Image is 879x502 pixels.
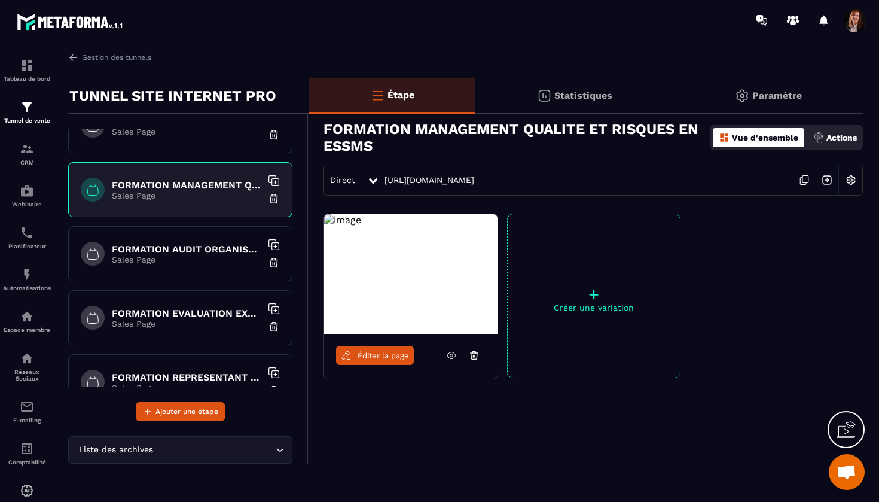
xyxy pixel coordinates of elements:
button: Ajouter une étape [136,402,225,421]
a: automationsautomationsWebinaire [3,175,51,217]
p: Vue d'ensemble [732,133,798,142]
img: dashboard-orange.40269519.svg [719,132,730,143]
h3: FORMATION MANAGEMENT QUALITE ET RISQUES EN ESSMS [323,121,710,154]
a: Gestion des tunnels [68,52,151,63]
a: automationsautomationsEspace membre [3,300,51,342]
img: trash [268,385,280,397]
img: trash [268,129,280,141]
img: automations [20,483,34,498]
input: Search for option [155,443,273,457]
p: Statistiques [554,90,612,101]
p: Webinaire [3,201,51,208]
span: Liste des archives [76,443,155,457]
img: arrow [68,52,79,63]
a: automationsautomationsAutomatisations [3,258,51,300]
img: formation [20,58,34,72]
a: accountantaccountantComptabilité [3,433,51,474]
img: trash [268,257,280,269]
p: Tableau de bord [3,75,51,82]
a: formationformationTableau de bord [3,49,51,91]
p: CRM [3,159,51,166]
h6: FORMATION REPRESENTANT AU CVS [112,372,261,383]
img: email [20,400,34,414]
img: bars-o.4a397970.svg [370,88,384,102]
a: Ouvrir le chat [829,454,865,490]
h6: FORMATION AUDIT ORGANISATIONNEL EN ESSMS [112,244,261,255]
p: Automatisations [3,285,51,291]
img: trash [268,193,280,205]
h6: FORMATION MANAGEMENT QUALITE ET RISQUES EN ESSMS [112,179,261,191]
h6: FORMATION EVALUATION EXTERNE HAS [112,308,261,319]
span: Éditer la page [358,351,409,360]
a: formationformationCRM [3,133,51,175]
p: TUNNEL SITE INTERNET PRO [69,84,276,108]
img: automations [20,309,34,324]
p: + [508,286,680,303]
img: setting-gr.5f69749f.svg [735,89,749,103]
p: Tunnel de vente [3,117,51,124]
span: Ajouter une étape [155,406,218,418]
a: formationformationTunnel de vente [3,91,51,133]
a: emailemailE-mailing [3,391,51,433]
img: arrow-next.bcc2205e.svg [816,169,838,191]
img: formation [20,142,34,156]
p: Sales Page [112,191,261,200]
p: Sales Page [112,255,261,264]
a: schedulerschedulerPlanificateur [3,217,51,258]
img: image [324,214,361,226]
a: [URL][DOMAIN_NAME] [384,175,474,185]
span: Direct [330,175,355,185]
img: accountant [20,442,34,456]
img: setting-w.858f3a88.svg [840,169,862,191]
p: E-mailing [3,417,51,424]
img: formation [20,100,34,114]
p: Comptabilité [3,459,51,466]
p: Sales Page [112,383,261,393]
p: Réseaux Sociaux [3,369,51,382]
p: Sales Page [112,127,261,136]
p: Espace membre [3,327,51,333]
div: Search for option [68,436,292,464]
img: logo [17,11,124,32]
img: automations [20,267,34,282]
p: Planificateur [3,243,51,250]
img: scheduler [20,226,34,240]
img: actions.d6e523a2.png [813,132,824,143]
a: Éditer la page [336,346,414,365]
img: trash [268,321,280,333]
p: Étape [387,89,414,101]
img: automations [20,184,34,198]
p: Paramètre [752,90,802,101]
a: social-networksocial-networkRéseaux Sociaux [3,342,51,391]
p: Actions [826,133,857,142]
p: Créer une variation [508,303,680,312]
p: Sales Page [112,319,261,328]
img: social-network [20,351,34,366]
img: stats.20deebd0.svg [537,89,551,103]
